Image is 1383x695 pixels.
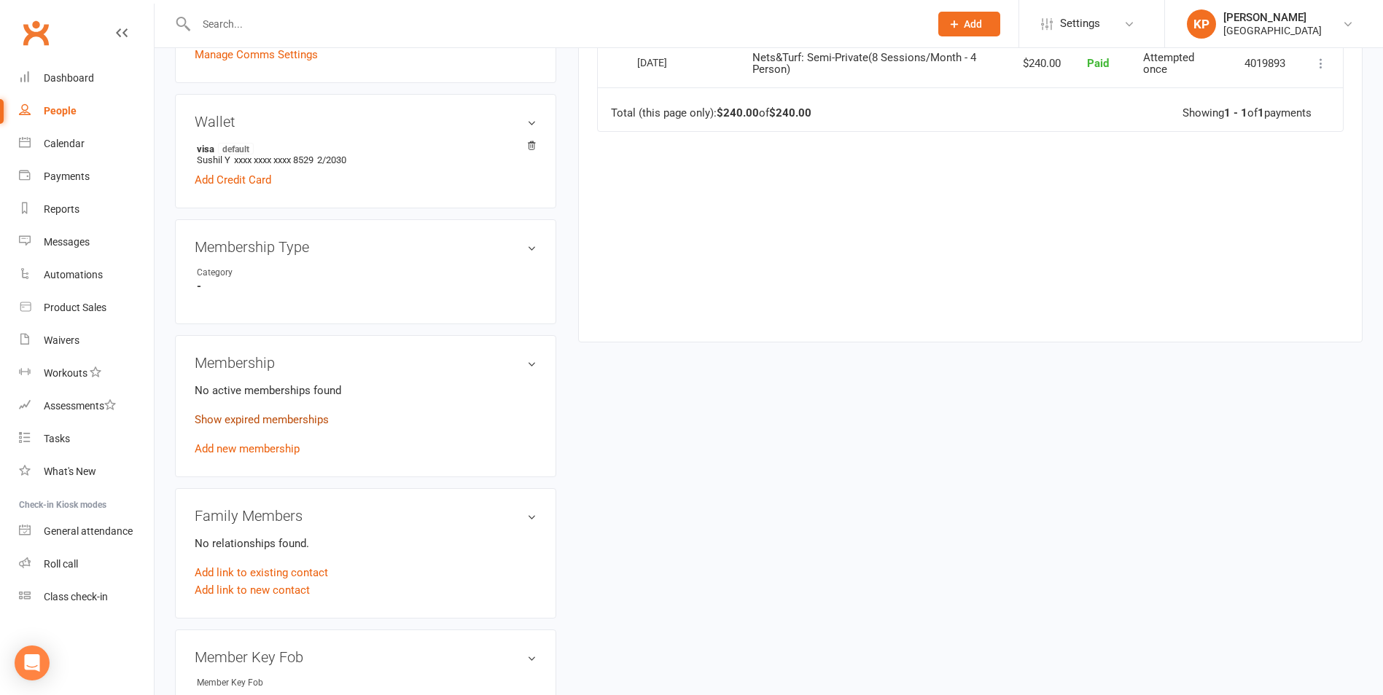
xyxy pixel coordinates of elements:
[19,455,154,488] a: What's New
[17,15,54,51] a: Clubworx
[44,334,79,346] div: Waivers
[44,236,90,248] div: Messages
[44,525,133,537] div: General attendance
[44,269,103,280] div: Automations
[197,280,537,293] strong: -
[1087,57,1109,70] span: Paid
[44,203,79,215] div: Reports
[44,466,96,477] div: What's New
[19,548,154,581] a: Roll call
[1060,7,1100,40] span: Settings
[1183,107,1312,119] div: Showing of payments
[195,581,310,599] a: Add link to new contact
[195,239,537,255] h3: Membership Type
[197,143,529,154] strong: visa
[19,226,154,259] a: Messages
[44,138,85,149] div: Calendar
[15,645,50,680] div: Open Intercom Messenger
[197,676,317,690] div: Member Key Fob
[44,558,78,570] div: Roll call
[769,106,811,119] strong: $240.00
[964,18,982,30] span: Add
[195,382,537,399] p: No active memberships found
[195,114,537,130] h3: Wallet
[1187,9,1216,39] div: KP
[19,357,154,390] a: Workouts
[195,355,537,371] h3: Membership
[19,160,154,193] a: Payments
[1224,106,1247,119] strong: 1 - 1
[19,515,154,548] a: General attendance kiosk mode
[611,107,811,119] div: Total (this page only): of
[19,127,154,160] a: Calendar
[234,154,313,165] span: xxxx xxxx xxxx 8529
[19,324,154,357] a: Waivers
[195,141,537,168] li: Sushil Y
[195,508,537,524] h3: Family Members
[192,14,919,34] input: Search...
[637,51,704,74] div: [DATE]
[195,171,271,189] a: Add Credit Card
[19,581,154,613] a: Class kiosk mode
[1010,39,1074,88] td: $240.00
[19,259,154,291] a: Automations
[19,390,154,423] a: Assessments
[19,62,154,95] a: Dashboard
[195,535,537,552] p: No relationships found.
[19,291,154,324] a: Product Sales
[44,591,108,602] div: Class check-in
[1258,106,1264,119] strong: 1
[44,170,90,182] div: Payments
[197,266,317,280] div: Category
[1231,39,1299,88] td: 4019893
[195,564,328,581] a: Add link to existing contact
[44,433,70,444] div: Tasks
[938,12,1000,36] button: Add
[752,51,976,76] span: Nets&Turf: Semi-Private(8 Sessions/Month - 4 Person)
[1143,51,1194,76] span: Attempted once
[44,302,106,313] div: Product Sales
[44,105,77,117] div: People
[717,106,759,119] strong: $240.00
[195,649,537,665] h3: Member Key Fob
[317,154,346,165] span: 2/2030
[44,72,94,84] div: Dashboard
[195,442,300,455] a: Add new membership
[44,367,87,379] div: Workouts
[1223,24,1322,37] div: [GEOGRAPHIC_DATA]
[19,95,154,127] a: People
[195,413,329,426] a: Show expired memberships
[1223,11,1322,24] div: [PERSON_NAME]
[195,46,318,63] a: Manage Comms Settings
[19,193,154,226] a: Reports
[44,400,116,412] div: Assessments
[218,143,254,154] span: default
[19,423,154,455] a: Tasks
